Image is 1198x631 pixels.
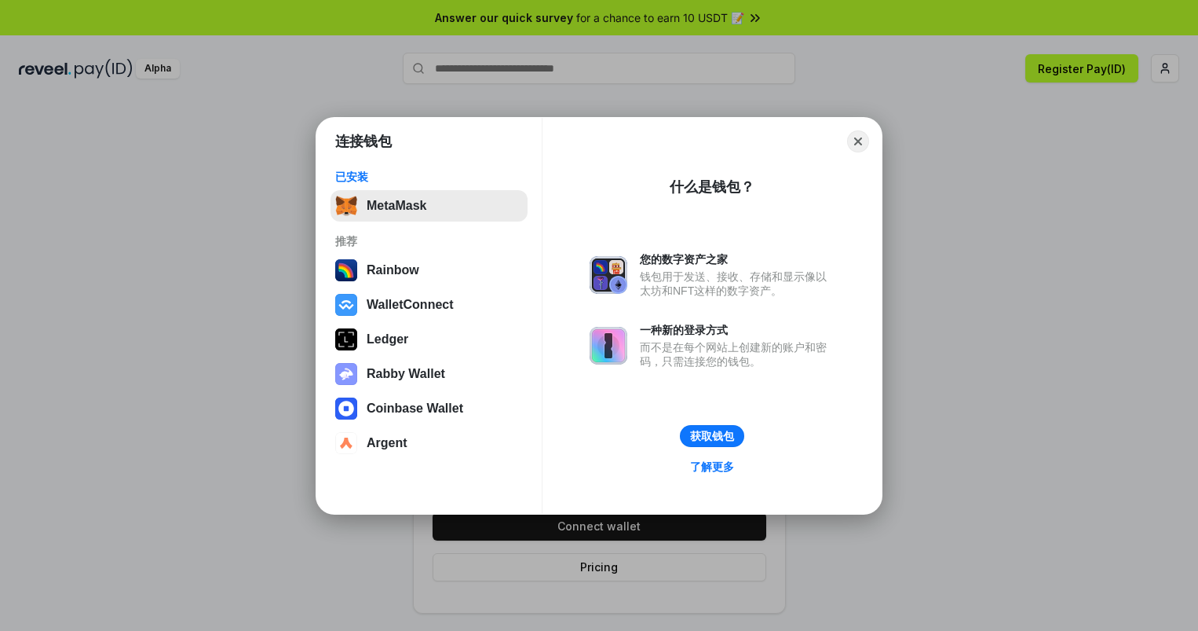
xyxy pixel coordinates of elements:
img: svg+xml,%3Csvg%20fill%3D%22none%22%20height%3D%2233%22%20viewBox%3D%220%200%2035%2033%22%20width%... [335,195,357,217]
img: svg+xml,%3Csvg%20xmlns%3D%22http%3A%2F%2Fwww.w3.org%2F2000%2Fsvg%22%20fill%3D%22none%22%20viewBox... [590,256,627,294]
div: Ledger [367,332,408,347]
div: 钱包用于发送、接收、存储和显示像以太坊和NFT这样的数字资产。 [640,270,835,298]
div: Coinbase Wallet [367,402,463,416]
a: 了解更多 [681,457,743,477]
img: svg+xml,%3Csvg%20width%3D%22120%22%20height%3D%22120%22%20viewBox%3D%220%200%20120%20120%22%20fil... [335,259,357,281]
div: 而不是在每个网站上创建新的账户和密码，只需连接您的钱包。 [640,340,835,369]
button: MetaMask [331,190,528,222]
div: 什么是钱包？ [670,178,754,196]
button: Coinbase Wallet [331,393,528,424]
button: Argent [331,427,528,459]
div: WalletConnect [367,298,454,312]
img: svg+xml,%3Csvg%20xmlns%3D%22http%3A%2F%2Fwww.w3.org%2F2000%2Fsvg%22%20fill%3D%22none%22%20viewBox... [590,327,627,365]
img: svg+xml,%3Csvg%20width%3D%2228%22%20height%3D%2228%22%20viewBox%3D%220%200%2028%2028%22%20fill%3D... [335,432,357,454]
div: 获取钱包 [690,429,734,443]
div: MetaMask [367,199,426,213]
img: svg+xml,%3Csvg%20width%3D%2228%22%20height%3D%2228%22%20viewBox%3D%220%200%2028%2028%22%20fill%3D... [335,294,357,316]
div: 您的数字资产之家 [640,252,835,266]
div: 推荐 [335,234,523,248]
div: Rainbow [367,263,419,277]
img: svg+xml,%3Csvg%20xmlns%3D%22http%3A%2F%2Fwww.w3.org%2F2000%2Fsvg%22%20fill%3D%22none%22%20viewBox... [335,363,357,385]
button: Close [847,130,869,152]
button: Rainbow [331,255,528,286]
h1: 连接钱包 [335,132,392,151]
button: Rabby Wallet [331,358,528,390]
div: Rabby Wallet [367,367,445,381]
button: Ledger [331,324,528,355]
div: Argent [367,436,407,450]
div: 已安装 [335,170,523,184]
div: 了解更多 [690,460,734,474]
img: svg+xml,%3Csvg%20xmlns%3D%22http%3A%2F%2Fwww.w3.org%2F2000%2Fsvg%22%20width%3D%2228%22%20height%3... [335,328,357,350]
button: 获取钱包 [680,425,744,447]
img: svg+xml,%3Csvg%20width%3D%2228%22%20height%3D%2228%22%20viewBox%3D%220%200%2028%2028%22%20fill%3D... [335,398,357,420]
div: 一种新的登录方式 [640,323,835,337]
button: WalletConnect [331,289,528,321]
